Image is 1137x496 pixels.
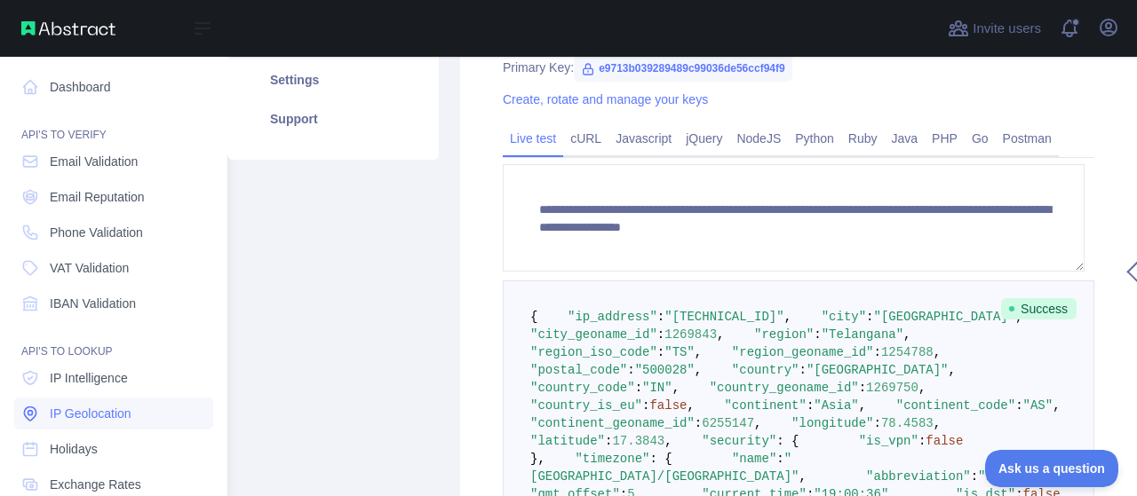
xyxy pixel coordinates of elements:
[249,60,417,99] a: Settings
[530,381,635,395] span: "country_code"
[664,434,672,448] span: ,
[50,224,143,241] span: Phone Validation
[866,310,873,324] span: :
[530,434,605,448] span: "latitude"
[14,398,213,429] a: IP Geolocation
[807,363,949,377] span: "[GEOGRAPHIC_DATA]"
[702,434,776,448] span: "security"
[926,434,963,448] span: false
[14,323,213,358] div: API'S TO LOOKUP
[530,363,627,377] span: "postal_code"
[814,398,858,413] span: "Asia"
[1053,398,1060,413] span: ,
[859,398,866,413] span: ,
[1023,398,1054,413] span: "AS"
[874,345,881,359] span: :
[918,381,926,395] span: ,
[635,363,695,377] span: "500028"
[859,434,918,448] span: "is_vpn"
[754,416,761,430] span: ,
[996,124,1059,153] a: Postman
[687,398,694,413] span: ,
[530,398,642,413] span: "country_is_eu"
[799,363,806,377] span: :
[664,345,695,359] span: "TS"
[664,327,717,342] span: 1269843
[822,310,866,324] span: "city"
[14,252,213,284] a: VAT Validation
[503,124,563,153] a: Live test
[859,381,866,395] span: :
[664,310,783,324] span: "[TECHNICAL_ID]"
[934,416,941,430] span: ,
[574,55,792,82] span: e9713b039289489c99036de56ccf94f9
[50,153,138,170] span: Email Validation
[657,310,664,324] span: :
[635,381,642,395] span: :
[732,452,776,466] span: "name"
[21,21,115,35] img: Abstract API
[50,476,141,493] span: Exchange Rates
[14,217,213,248] a: Phone Validation
[50,405,131,422] span: IP Geolocation
[776,434,799,448] span: : {
[530,345,657,359] span: "region_iso_code"
[249,99,417,138] a: Support
[1015,398,1022,413] span: :
[732,363,799,377] span: "country"
[814,327,821,342] span: :
[978,469,1015,484] span: "IST"
[642,381,672,395] span: "IN"
[563,124,608,153] a: cURL
[50,295,136,312] span: IBAN Validation
[14,181,213,213] a: Email Reputation
[822,327,903,342] span: "Telangana"
[1001,298,1077,319] span: Success
[944,14,1045,43] button: Invite users
[14,433,213,465] a: Holidays
[896,398,1015,413] span: "continent_code"
[503,59,1094,76] div: Primary Key:
[575,452,649,466] span: "timezone"
[657,327,664,342] span: :
[732,345,874,359] span: "region_geoname_id"
[695,416,702,430] span: :
[14,71,213,103] a: Dashboard
[612,434,664,448] span: 17.3843
[14,106,213,142] div: API'S TO VERIFY
[702,416,754,430] span: 6255147
[866,381,918,395] span: 1269750
[657,345,664,359] span: :
[679,124,729,153] a: jQuery
[934,345,941,359] span: ,
[729,124,788,153] a: NodeJS
[50,369,128,387] span: IP Intelligence
[649,452,672,466] span: : {
[503,92,708,106] a: Create, rotate and manage your keys
[965,124,996,153] a: Go
[949,363,956,377] span: ,
[50,188,145,206] span: Email Reputation
[717,327,724,342] span: ,
[627,363,634,377] span: :
[724,398,806,413] span: "continent"
[841,124,885,153] a: Ruby
[874,416,881,430] span: :
[788,124,841,153] a: Python
[568,310,657,324] span: "ip_address"
[903,327,910,342] span: ,
[50,440,98,458] span: Holidays
[971,469,978,484] span: :
[881,416,934,430] span: 78.4583
[605,434,612,448] span: :
[918,434,926,448] span: :
[973,19,1041,39] span: Invite users
[807,398,814,413] span: :
[672,381,680,395] span: ,
[791,416,873,430] span: "longitude"
[642,398,649,413] span: :
[530,452,545,466] span: },
[695,363,702,377] span: ,
[530,416,695,430] span: "continent_geoname_id"
[530,327,657,342] span: "city_geoname_id"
